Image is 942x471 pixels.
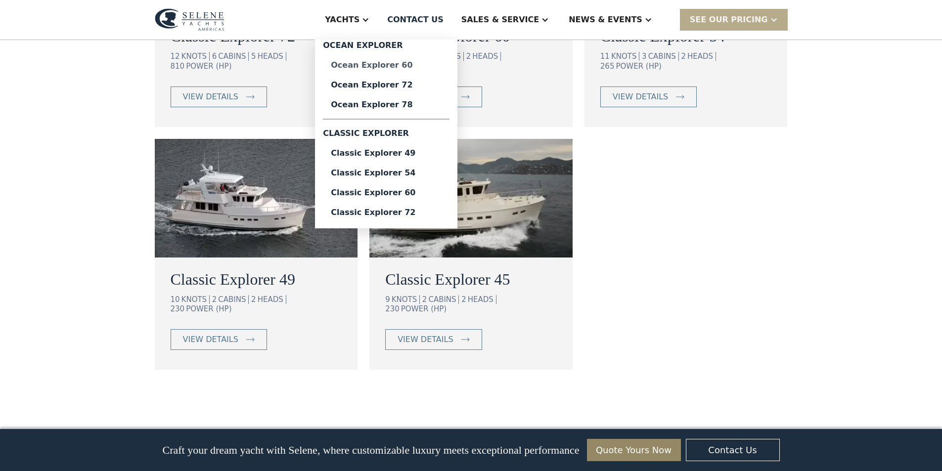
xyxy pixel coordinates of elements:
div: HEADS [468,295,496,304]
a: Classic Explorer 45 [385,267,557,291]
img: long range motor yachts [369,139,573,257]
p: Craft your dream yacht with Selene, where customizable luxury meets exceptional performance [162,444,579,457]
a: view details [171,86,267,107]
div: 2 [466,52,471,61]
div: Ocean Explorer 72 [331,81,442,89]
div: News & EVENTS [569,14,642,26]
a: Classic Explorer 49 [171,267,342,291]
div: POWER (HP) [401,304,447,313]
div: 5 [251,52,256,61]
img: icon [246,95,255,99]
a: Classic Explorer 60 [323,183,449,203]
div: HEADS [258,295,286,304]
img: icon [246,338,255,342]
div: POWER (HP) [616,62,661,71]
div: SEE Our Pricing [680,9,788,30]
img: icon [461,95,470,99]
a: Ocean Explorer 72 [323,75,449,95]
div: Ocean Explorer 60 [331,61,442,69]
div: 265 [600,62,615,71]
div: 810 [171,62,185,71]
div: Yachts [325,14,359,26]
div: KNOTS [181,52,210,61]
div: 10 [171,295,180,304]
div: Sales & Service [461,14,539,26]
a: view details [600,86,697,107]
div: 12 [171,52,180,61]
a: view details [171,329,267,350]
div: Classic Explorer 72 [331,209,442,216]
div: Contact US [387,14,444,26]
div: 2 [422,295,427,304]
div: Ocean Explorer 78 [331,101,442,109]
div: KNOTS [392,295,420,304]
div: view details [183,334,238,345]
div: Classic Explorer 49 [331,149,442,157]
div: SEE Our Pricing [690,14,768,26]
div: CABINS [648,52,679,61]
div: POWER (HP) [186,62,231,71]
div: CABINS [218,52,249,61]
nav: Yachts [315,40,457,228]
div: 2 [681,52,686,61]
a: Quote Yours Now [587,439,681,461]
div: 6 [212,52,217,61]
div: 3 [642,52,647,61]
div: Classic Explorer [323,124,449,143]
div: 230 [385,304,400,313]
a: Classic Explorer 49 [323,143,449,163]
a: view details [385,329,482,350]
div: 2 [212,295,217,304]
div: 2 [461,295,466,304]
img: icon [676,95,684,99]
div: Classic Explorer 54 [331,169,442,177]
div: KNOTS [611,52,639,61]
div: CABINS [218,295,249,304]
img: long range motor yachts [155,139,358,257]
div: Ocean Explorer [323,40,449,55]
div: 11 [600,52,610,61]
div: HEADS [687,52,716,61]
div: POWER (HP) [186,304,231,313]
div: 9 [385,295,390,304]
div: CABINS [428,295,459,304]
a: Classic Explorer 54 [323,163,449,183]
div: HEADS [258,52,286,61]
img: icon [461,338,470,342]
img: logo [155,8,224,31]
div: Classic Explorer 60 [331,189,442,197]
a: Ocean Explorer 78 [323,95,449,115]
div: HEADS [472,52,501,61]
div: view details [613,91,668,103]
a: Classic Explorer 72 [323,203,449,222]
div: view details [183,91,238,103]
div: 230 [171,304,185,313]
div: KNOTS [181,295,210,304]
div: 2 [251,295,256,304]
div: view details [398,334,453,345]
a: Contact Us [686,439,780,461]
a: Ocean Explorer 60 [323,55,449,75]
